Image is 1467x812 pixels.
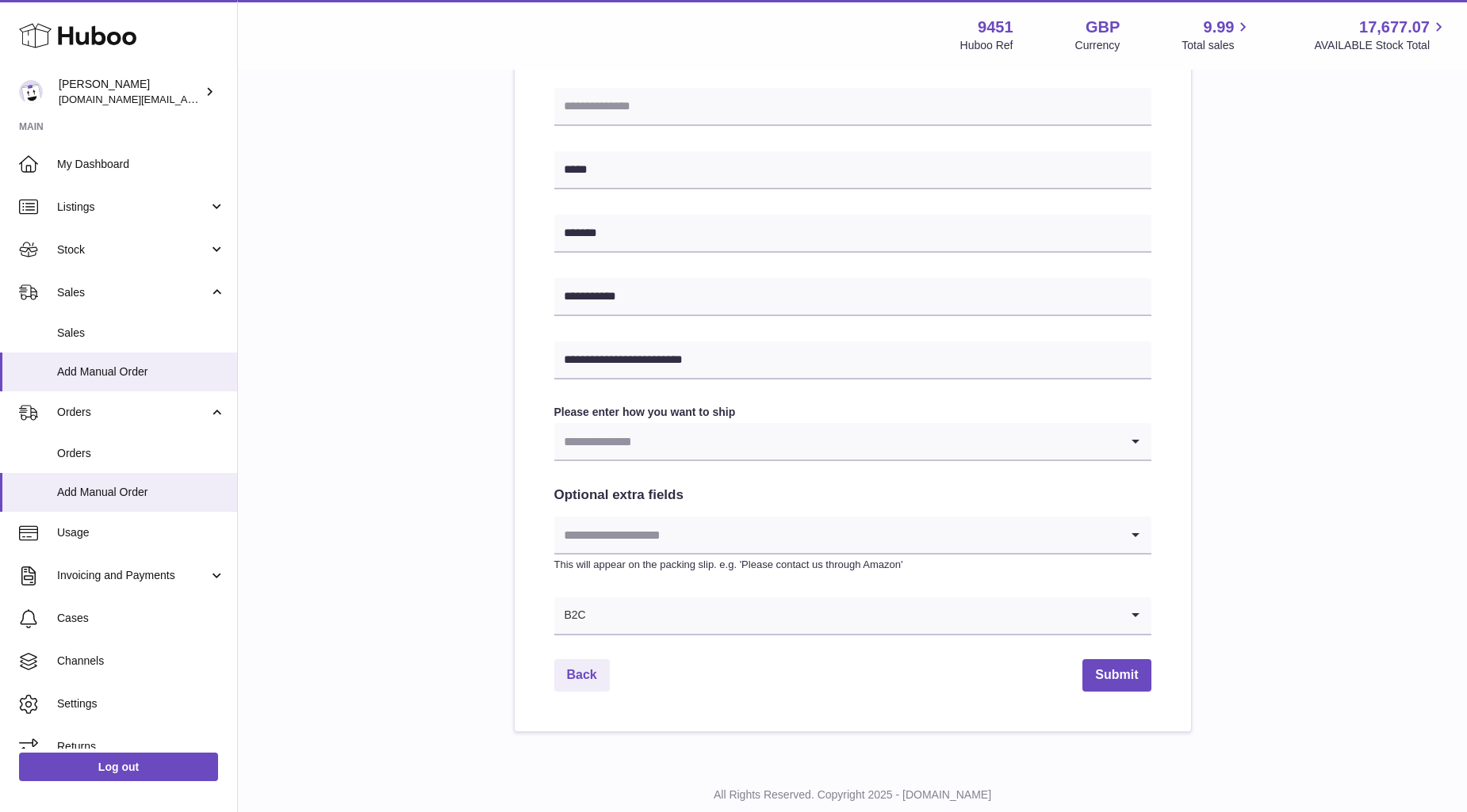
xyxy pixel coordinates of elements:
[57,654,225,669] span: Channels
[57,739,225,754] span: Returns
[57,525,225,540] span: Usage
[554,558,1151,572] p: This will appear on the packing slip. e.g. 'Please contact us through Amazon'
[1075,38,1120,53] div: Currency
[57,405,209,420] span: Orders
[57,242,209,257] span: Stock
[1086,17,1120,38] strong: GBP
[59,93,316,105] span: [DOMAIN_NAME][EMAIL_ADDRESS][DOMAIN_NAME]
[554,517,1120,553] input: Search for option
[57,157,225,172] span: My Dashboard
[57,568,209,583] span: Invoicing and Payments
[57,200,209,215] span: Listings
[1182,17,1252,53] a: 9.99 Total sales
[251,787,1454,802] p: All Rights Reserved. Copyright 2025 - [DOMAIN_NAME]
[554,486,1151,505] h2: Optional extra fields
[554,659,610,692] a: Back
[19,80,43,104] img: amir.ch@gmail.com
[19,753,218,781] a: Log out
[57,364,225,379] span: Add Manual Order
[1359,17,1430,38] span: 17,677.07
[59,77,201,107] div: [PERSON_NAME]
[57,285,209,300] span: Sales
[57,611,225,626] span: Cases
[1314,17,1448,53] a: 17,677.07 AVAILABLE Stock Total
[960,38,1013,53] div: Huboo Ref
[1314,38,1448,53] span: AVAILABLE Stock Total
[1082,659,1151,692] button: Submit
[554,597,1151,635] div: Search for option
[57,696,225,711] span: Settings
[57,326,225,341] span: Sales
[57,485,225,500] span: Add Manual Order
[554,405,1151,420] label: Please enter how you want to ship
[978,17,1013,38] strong: 9451
[554,423,1151,461] div: Search for option
[1204,17,1235,38] span: 9.99
[57,446,225,461] span: Orders
[554,517,1151,555] div: Search for option
[554,597,587,634] span: B2C
[587,597,1120,634] input: Search for option
[554,423,1120,459] input: Search for option
[1182,38,1252,53] span: Total sales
